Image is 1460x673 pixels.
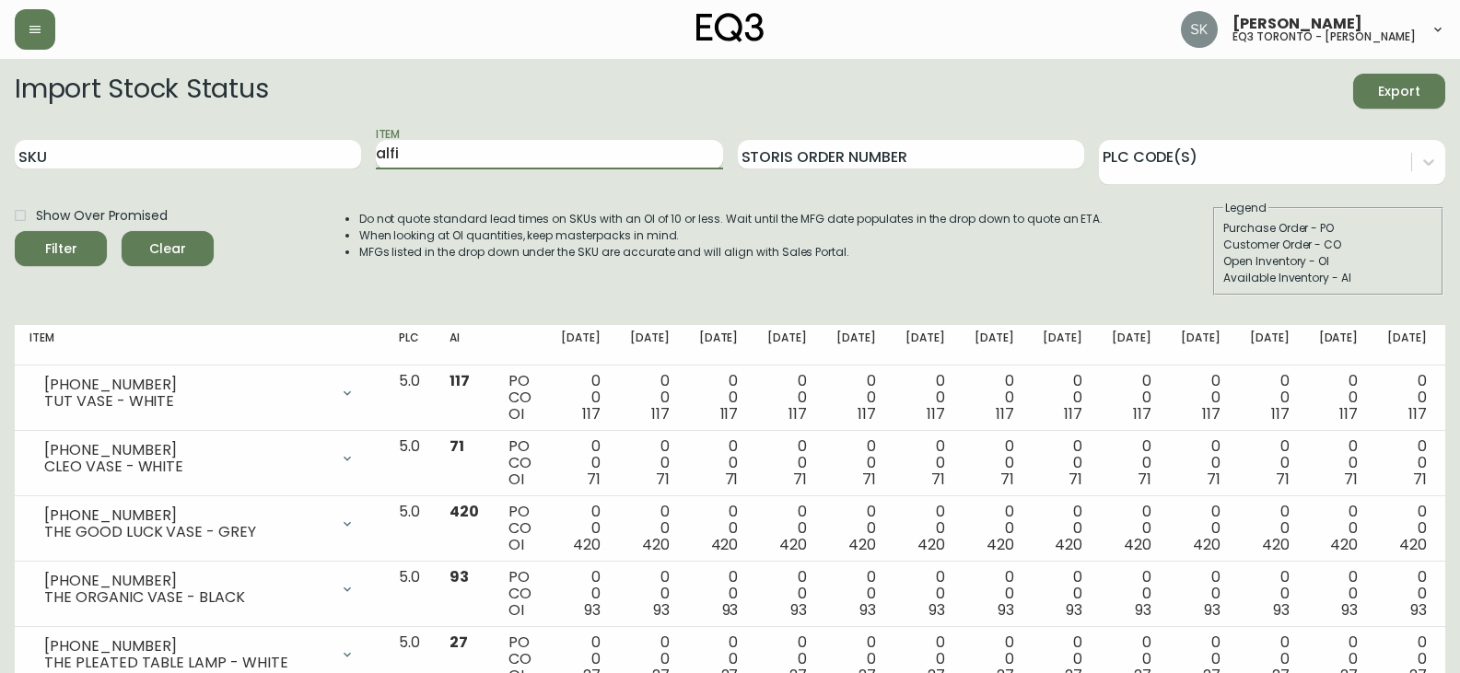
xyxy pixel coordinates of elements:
[1043,438,1082,488] div: 0 0
[1273,599,1290,621] span: 93
[1066,599,1082,621] span: 93
[44,458,329,475] div: CLEO VASE - WHITE
[450,632,468,653] span: 27
[44,442,329,458] div: [PHONE_NUMBER]
[630,438,670,488] div: 0 0
[1202,403,1221,424] span: 117
[684,325,753,366] th: [DATE]
[15,231,107,266] button: Filter
[1262,534,1290,555] span: 420
[15,325,384,366] th: Item
[1135,599,1151,621] span: 93
[561,438,601,488] div: 0 0
[699,373,739,423] div: 0 0
[1043,504,1082,553] div: 0 0
[1223,270,1433,286] div: Available Inventory - AI
[508,438,531,488] div: PO CO
[15,74,268,109] h2: Import Stock Status
[836,504,876,553] div: 0 0
[905,438,945,488] div: 0 0
[790,599,807,621] span: 93
[630,569,670,619] div: 0 0
[905,569,945,619] div: 0 0
[450,370,470,391] span: 117
[582,403,601,424] span: 117
[699,438,739,488] div: 0 0
[508,534,524,555] span: OI
[44,377,329,393] div: [PHONE_NUMBER]
[450,501,479,522] span: 420
[975,373,1014,423] div: 0 0
[1166,325,1235,366] th: [DATE]
[696,13,765,42] img: logo
[630,373,670,423] div: 0 0
[1207,469,1221,490] span: 71
[905,504,945,553] div: 0 0
[1387,504,1427,553] div: 0 0
[573,534,601,555] span: 420
[822,325,891,366] th: [DATE]
[1250,373,1290,423] div: 0 0
[44,573,329,589] div: [PHONE_NUMBER]
[848,534,876,555] span: 420
[1181,438,1221,488] div: 0 0
[653,599,670,621] span: 93
[859,599,876,621] span: 93
[615,325,684,366] th: [DATE]
[1250,504,1290,553] div: 0 0
[651,403,670,424] span: 117
[1124,534,1151,555] span: 420
[917,534,945,555] span: 420
[1112,504,1151,553] div: 0 0
[929,599,945,621] span: 93
[29,438,369,479] div: [PHONE_NUMBER]CLEO VASE - WHITE
[1043,373,1082,423] div: 0 0
[561,569,601,619] div: 0 0
[384,562,435,627] td: 5.0
[788,403,807,424] span: 117
[1413,469,1427,490] span: 71
[711,534,739,555] span: 420
[1399,534,1427,555] span: 420
[44,524,329,540] div: THE GOOD LUCK VASE - GREY
[1410,599,1427,621] span: 93
[642,534,670,555] span: 420
[1387,373,1427,423] div: 0 0
[1064,403,1082,424] span: 117
[767,438,807,488] div: 0 0
[508,504,531,553] div: PO CO
[546,325,615,366] th: [DATE]
[136,238,199,261] span: Clear
[1181,569,1221,619] div: 0 0
[1000,469,1014,490] span: 71
[699,504,739,553] div: 0 0
[1223,253,1433,270] div: Open Inventory - OI
[1133,403,1151,424] span: 117
[960,325,1029,366] th: [DATE]
[1330,534,1358,555] span: 420
[1028,325,1097,366] th: [DATE]
[36,206,168,226] span: Show Over Promised
[44,393,329,410] div: TUT VASE - WHITE
[836,373,876,423] div: 0 0
[561,373,601,423] div: 0 0
[508,569,531,619] div: PO CO
[1204,599,1221,621] span: 93
[1055,534,1082,555] span: 420
[561,504,601,553] div: 0 0
[1319,504,1359,553] div: 0 0
[1223,200,1268,216] legend: Legend
[1138,469,1151,490] span: 71
[1319,373,1359,423] div: 0 0
[1344,469,1358,490] span: 71
[767,504,807,553] div: 0 0
[836,569,876,619] div: 0 0
[836,438,876,488] div: 0 0
[720,403,739,424] span: 117
[584,599,601,621] span: 93
[384,496,435,562] td: 5.0
[359,211,1104,227] li: Do not quote standard lead times on SKUs with an OI of 10 or less. Wait until the MFG date popula...
[722,599,739,621] span: 93
[44,507,329,524] div: [PHONE_NUMBER]
[359,227,1104,244] li: When looking at OI quantities, keep masterpacks in mind.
